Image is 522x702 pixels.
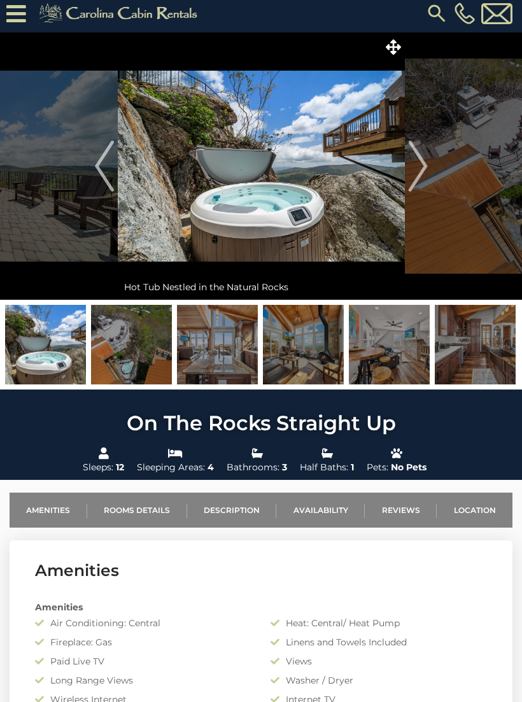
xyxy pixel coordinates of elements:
a: Description [187,493,277,528]
img: 167946752 [349,305,430,384]
h3: Amenities [35,559,487,582]
a: Amenities [10,493,87,528]
a: Location [437,493,512,528]
a: [PHONE_NUMBER] [451,3,478,24]
div: Fireplace: Gas [25,636,261,649]
div: Washer / Dryer [261,674,497,687]
a: Reviews [365,493,437,528]
img: 167946768 [435,305,516,384]
div: Long Range Views [25,674,261,687]
div: Amenities [25,601,497,614]
img: 168624546 [5,305,86,384]
button: Next [405,32,431,300]
img: search-regular.svg [425,2,448,25]
div: Paid Live TV [25,655,261,668]
img: 167946766 [177,305,258,384]
button: Previous [92,32,118,300]
a: Rooms Details [87,493,187,528]
div: Linens and Towels Included [261,636,497,649]
div: Hot Tub Nestled in the Natural Rocks [118,274,405,300]
img: 168624534 [91,305,172,384]
img: Khaki-logo.png [32,1,208,26]
div: Heat: Central/ Heat Pump [261,617,497,629]
img: arrow [408,141,427,192]
img: arrow [95,141,114,192]
div: Air Conditioning: Central [25,617,261,629]
div: Views [261,655,497,668]
img: 168624536 [263,305,344,384]
a: Availability [276,493,365,528]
